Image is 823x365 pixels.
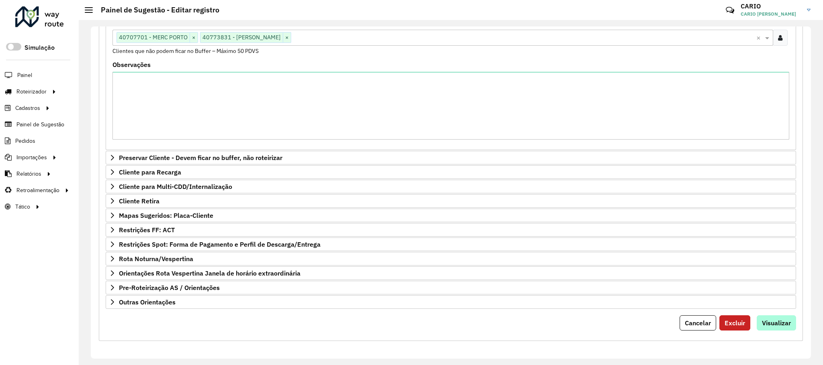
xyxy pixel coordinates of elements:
span: Cadastros [15,104,40,112]
span: Tático [15,203,30,211]
span: Restrições Spot: Forma de Pagamento e Perfil de Descarga/Entrega [119,241,321,247]
span: Excluir [725,319,745,327]
label: Simulação [25,43,55,53]
span: 40773831 - [PERSON_NAME] [200,32,283,42]
button: Visualizar [757,315,796,331]
span: Cliente para Recarga [119,169,181,175]
a: Restrições Spot: Forma de Pagamento e Perfil de Descarga/Entrega [106,237,796,251]
span: 40707701 - MERC PORTO [117,32,190,42]
span: Painel [17,71,32,79]
span: Visualizar [762,319,791,327]
span: Painel de Sugestão [16,120,64,129]
a: Pre-Roteirização AS / Orientações [106,281,796,294]
a: Rota Noturna/Vespertina [106,252,796,266]
span: Orientações Rota Vespertina Janela de horário extraordinária [119,270,300,276]
a: Preservar Cliente - Devem ficar no buffer, não roteirizar [106,151,796,164]
span: Pedidos [15,137,35,145]
span: Relatórios [16,170,41,178]
small: Clientes que não podem ficar no Buffer – Máximo 50 PDVS [112,47,259,55]
span: Restrições FF: ACT [119,227,175,233]
span: Preservar Cliente - Devem ficar no buffer, não roteirizar [119,154,282,161]
a: Restrições FF: ACT [106,223,796,237]
span: Cancelar [685,319,711,327]
span: Pre-Roteirização AS / Orientações [119,284,220,291]
span: × [283,33,291,43]
span: Clear all [756,33,763,43]
h2: Painel de Sugestão - Editar registro [93,6,219,14]
span: × [190,33,198,43]
span: Mapas Sugeridos: Placa-Cliente [119,212,213,219]
span: Retroalimentação [16,186,59,195]
h3: CARIO [741,2,801,10]
a: Cliente para Multi-CDD/Internalização [106,180,796,193]
a: Mapas Sugeridos: Placa-Cliente [106,209,796,222]
a: Contato Rápido [721,2,739,19]
a: Orientações Rota Vespertina Janela de horário extraordinária [106,266,796,280]
span: Cliente para Multi-CDD/Internalização [119,183,232,190]
div: Priorizar Cliente - Não podem ficar no buffer [106,16,796,150]
button: Excluir [719,315,750,331]
span: Outras Orientações [119,299,176,305]
span: Cliente Retira [119,198,159,204]
a: Cliente Retira [106,194,796,208]
a: Cliente para Recarga [106,165,796,179]
span: Rota Noturna/Vespertina [119,255,193,262]
a: Outras Orientações [106,295,796,309]
span: Importações [16,153,47,162]
span: Roteirizador [16,87,47,96]
button: Cancelar [680,315,716,331]
span: CARIO [PERSON_NAME] [741,10,801,18]
label: Observações [112,60,151,69]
